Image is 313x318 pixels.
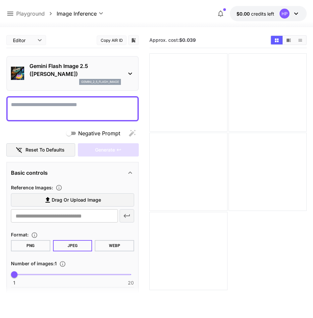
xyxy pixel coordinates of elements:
span: Drag or upload image [52,196,101,204]
span: Number of images : 1 [11,261,57,266]
p: Basic controls [11,169,48,177]
button: Show media in list view [294,36,306,44]
button: PNG [11,240,50,251]
div: Show media in grid viewShow media in video viewShow media in list view [270,35,307,45]
span: Negative Prompt [78,129,120,137]
div: $0.00 [236,10,274,17]
label: Drag or upload image [11,193,134,207]
button: JPEG [53,240,92,251]
button: Copy AIR ID [97,35,127,45]
button: Upload a reference image to guide the result. This is needed for Image-to-Image or Inpainting. Su... [53,184,65,191]
b: $0.039 [179,37,196,43]
span: Editor [13,37,33,44]
span: 1 [13,280,15,286]
p: Gemini Flash Image 2.5 ([PERSON_NAME]) [29,62,121,78]
button: Show media in grid view [271,36,283,44]
button: Specify how many images to generate in a single request. Each image generation will be charged se... [57,261,69,267]
span: 20 [128,280,134,286]
iframe: Chat Widget [280,286,313,318]
button: WEBP [95,240,134,251]
button: Choose the file format for the output image. [28,232,40,238]
div: Gemini Flash Image 2.5 ([PERSON_NAME])gemini_2_5_flash_image [11,59,134,88]
span: Image Inference [57,10,97,18]
a: Playground [16,10,45,18]
span: $0.00 [236,11,251,17]
p: gemini_2_5_flash_image [81,80,119,84]
div: HP [280,9,289,19]
button: Reset to defaults [6,143,75,157]
span: Approx. cost: [149,37,196,43]
span: Reference Images : [11,185,53,190]
button: $0.00HP [230,6,307,21]
div: Basic controls [11,165,134,181]
nav: breadcrumb [16,10,57,18]
span: credits left [251,11,274,17]
span: Format : [11,232,28,237]
button: Show media in video view [283,36,294,44]
button: Add to library [130,36,136,44]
